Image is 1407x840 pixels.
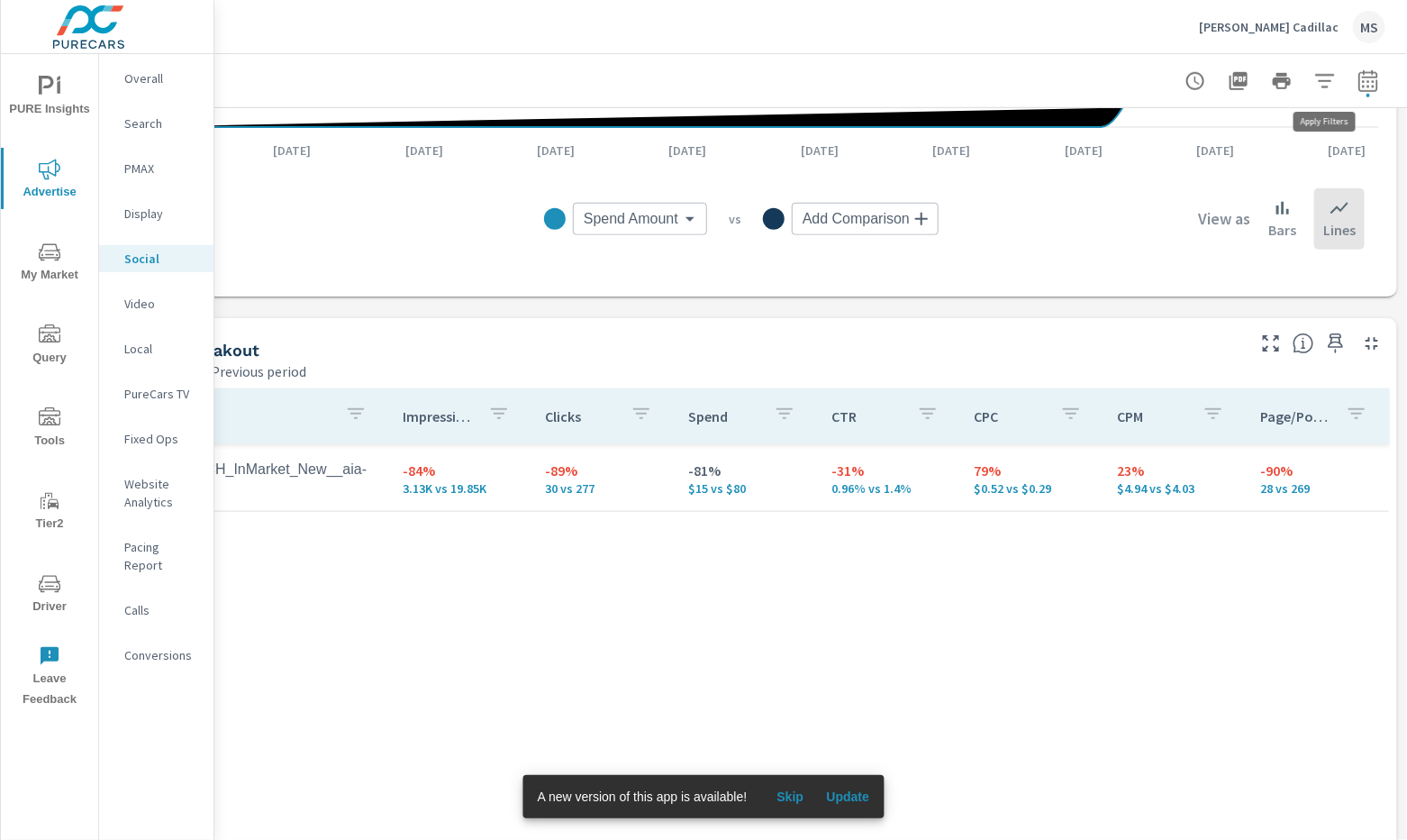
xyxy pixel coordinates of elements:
[584,210,678,228] span: Spend Amount
[1268,219,1296,241] p: Bars
[6,407,93,452] span: Tools
[1052,142,1115,160] p: [DATE]
[1198,210,1250,228] h6: View as
[124,205,199,223] p: Display
[99,245,213,272] div: Social
[1199,19,1339,35] p: [PERSON_NAME] Cadillac
[1323,219,1356,241] p: Lines
[707,211,763,227] p: vs
[124,385,199,403] p: PureCars TV
[1260,460,1375,481] p: -90%
[1293,333,1314,354] span: This is a summary of Social performance results by campaign. Each column can be sorted.
[124,646,199,664] p: Conversions
[99,534,213,579] div: Pacing Report
[688,481,803,496] p: $15 vs $80
[1118,460,1232,481] p: 23%
[831,407,903,425] p: CTR
[688,407,759,425] p: Spend
[124,601,199,619] p: Calls
[99,200,213,227] div: Display
[921,142,984,160] p: [DATE]
[99,335,213,362] div: Local
[1221,63,1257,99] button: "Export Report to PDF"
[99,642,213,669] div: Conversions
[546,481,660,496] p: 30 vs 277
[124,160,199,178] p: PMAX
[393,142,456,160] p: [DATE]
[99,155,213,182] div: PMAX
[99,290,213,317] div: Video
[124,250,199,268] p: Social
[6,645,93,710] span: Leave Feedback
[1184,142,1247,160] p: [DATE]
[1357,329,1386,358] button: Minimize Widget
[573,203,707,235] div: Spend Amount
[403,481,517,496] p: 3,134 vs 19,848
[1260,481,1375,496] p: 28 vs 269
[403,407,474,425] p: Impressions
[1257,329,1285,358] button: Make Fullscreen
[99,110,213,137] div: Search
[826,789,869,805] span: Update
[546,460,660,481] p: -89%
[107,407,331,425] p: Campaign
[6,159,93,203] span: Advertise
[93,447,388,508] td: 00-CAD-DIV_PCH_InMarket_New__aia-prospecting-new
[124,538,199,574] p: Pacing Report
[124,114,199,132] p: Search
[768,789,812,805] span: Skip
[524,142,587,160] p: [DATE]
[124,430,199,448] p: Fixed Ops
[124,69,199,87] p: Overall
[6,324,93,369] span: Query
[1118,407,1189,425] p: CPM
[1118,481,1232,496] p: $4.94 vs $4.03
[792,203,939,235] div: Add Comparison
[6,76,93,120] span: PURE Insights
[6,242,93,286] span: My Market
[1,54,98,717] div: nav menu
[403,460,517,481] p: -84%
[124,340,199,358] p: Local
[6,573,93,617] span: Driver
[788,142,851,160] p: [DATE]
[1350,63,1386,99] button: Select Date Range
[124,295,199,313] p: Video
[657,142,720,160] p: [DATE]
[831,460,946,481] p: -31%
[803,210,910,228] span: Add Comparison
[819,782,876,811] button: Update
[538,790,748,804] span: A new version of this app is available!
[1353,11,1385,43] div: MS
[124,475,199,511] p: Website Analytics
[975,407,1046,425] p: CPC
[831,481,946,496] p: 0.96% vs 1.4%
[546,407,617,425] p: Clicks
[6,490,93,534] span: Tier2
[1316,142,1379,160] p: [DATE]
[99,425,213,452] div: Fixed Ops
[688,460,803,481] p: -81%
[99,470,213,516] div: Website Analytics
[975,481,1089,496] p: $0.52 vs $0.29
[761,782,819,811] button: Skip
[975,460,1089,481] p: 79%
[1260,407,1331,425] p: Page/Post Action
[99,380,213,407] div: PureCars TV
[99,597,213,624] div: Calls
[260,142,323,160] p: [DATE]
[1264,63,1300,99] button: Print Report
[99,65,213,92] div: Overall
[1321,329,1350,358] span: Save this to your personalized report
